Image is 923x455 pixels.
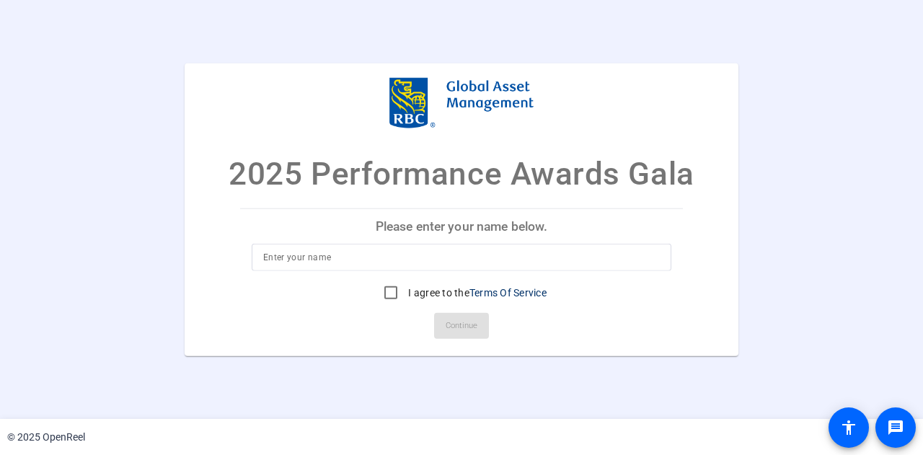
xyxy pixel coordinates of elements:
[263,249,660,266] input: Enter your name
[389,77,534,128] img: company-logo
[405,286,547,300] label: I agree to the
[469,287,547,299] a: Terms Of Service
[240,208,683,243] p: Please enter your name below.
[887,419,904,436] mat-icon: message
[840,419,857,436] mat-icon: accessibility
[229,149,694,197] p: 2025 Performance Awards Gala
[7,430,85,445] div: © 2025 OpenReel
